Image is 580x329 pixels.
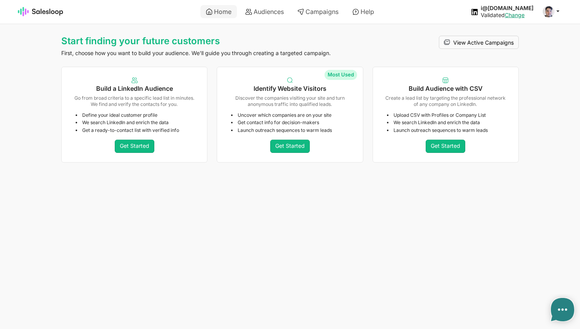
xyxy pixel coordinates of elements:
li: Define your ideal customer profile [76,112,196,118]
a: Help [347,5,380,18]
div: i@[DOMAIN_NAME] [481,5,533,12]
li: We search LinkedIn and enrich the data [387,119,507,126]
p: Discover the companies visiting your site and turn anonymous traffic into qualified leads. [228,95,352,107]
li: Upload CSV with Profiles or Company List [387,112,507,118]
h1: Start finding your future customers [61,36,363,47]
li: We search LinkedIn and enrich the data [76,119,196,126]
li: Launch outreach sequences to warm leads [387,127,507,133]
a: Campaigns [292,5,344,18]
a: Get Started [270,140,310,153]
span: View Active Campaigns [453,39,514,46]
div: Validated [481,12,533,19]
li: Get a ready-to-contact list with verified info [76,127,196,133]
h5: Build Audience with CSV [384,85,507,92]
li: Uncover which companies are on your site [231,112,352,118]
p: Create a lead list by targeting the professional network of any company on LinkedIn. [384,95,507,107]
a: View Active Campaigns [439,36,519,49]
li: Get contact info for decision-makers [231,119,352,126]
a: Change [505,12,525,18]
a: Audiences [240,5,289,18]
p: First, choose how you want to build your audience. We'll guide you through creating a targeted ca... [61,50,363,57]
h5: Build a LinkedIn Audience [72,85,196,92]
span: Most Used [325,70,357,80]
h5: Identify Website Visitors [228,85,352,92]
a: Get Started [115,140,154,153]
li: Launch outreach sequences to warm leads [231,127,352,133]
a: Home [200,5,237,18]
a: Get Started [426,140,465,153]
p: Go from broad criteria to a specific lead list in minutes. We find and verify the contacts for you. [72,95,196,107]
img: Salesloop [18,7,64,16]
